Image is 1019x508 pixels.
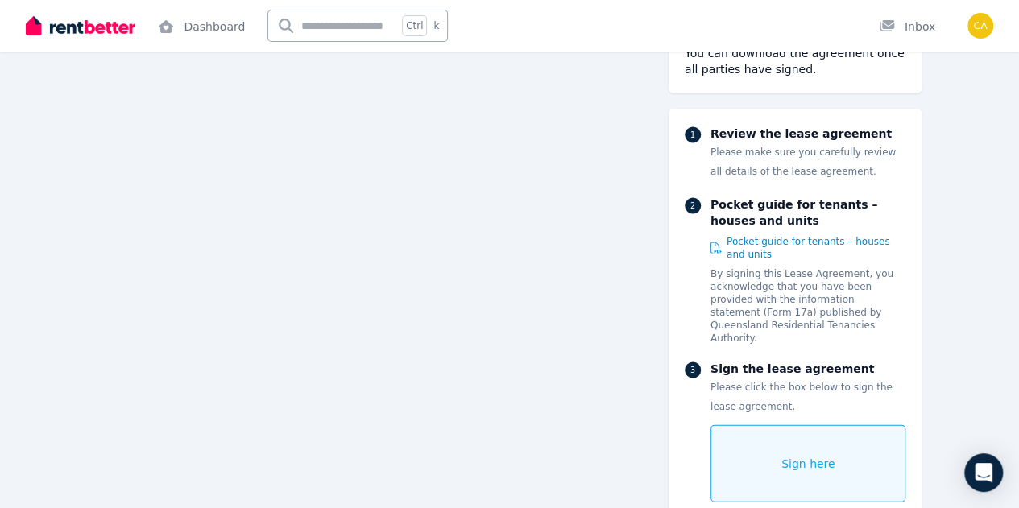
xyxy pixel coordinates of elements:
[685,362,701,378] div: 3
[710,147,896,177] span: Please make sure you carefully review all details of the lease agreement.
[685,127,701,143] div: 1
[402,15,427,36] span: Ctrl
[433,19,439,32] span: k
[727,235,906,261] span: Pocket guide for tenants – houses and units
[685,45,906,77] div: You can download the agreement once all parties have signed.
[710,382,893,412] span: Please click the box below to sign the lease agreement.
[710,361,906,377] p: Sign the lease agreement
[710,126,906,142] p: Review the lease agreement
[964,453,1003,492] div: Open Intercom Messenger
[710,196,906,229] p: Pocket guide for tenants – houses and units
[781,456,835,472] span: Sign here
[710,267,906,345] p: By signing this Lease Agreement, you acknowledge that you have been provided with the information...
[710,235,906,261] a: Pocket guide for tenants – houses and units
[967,13,993,39] img: caolin.ps520@gmail.com
[879,19,935,35] div: Inbox
[26,14,135,38] img: RentBetter
[685,198,701,214] div: 2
